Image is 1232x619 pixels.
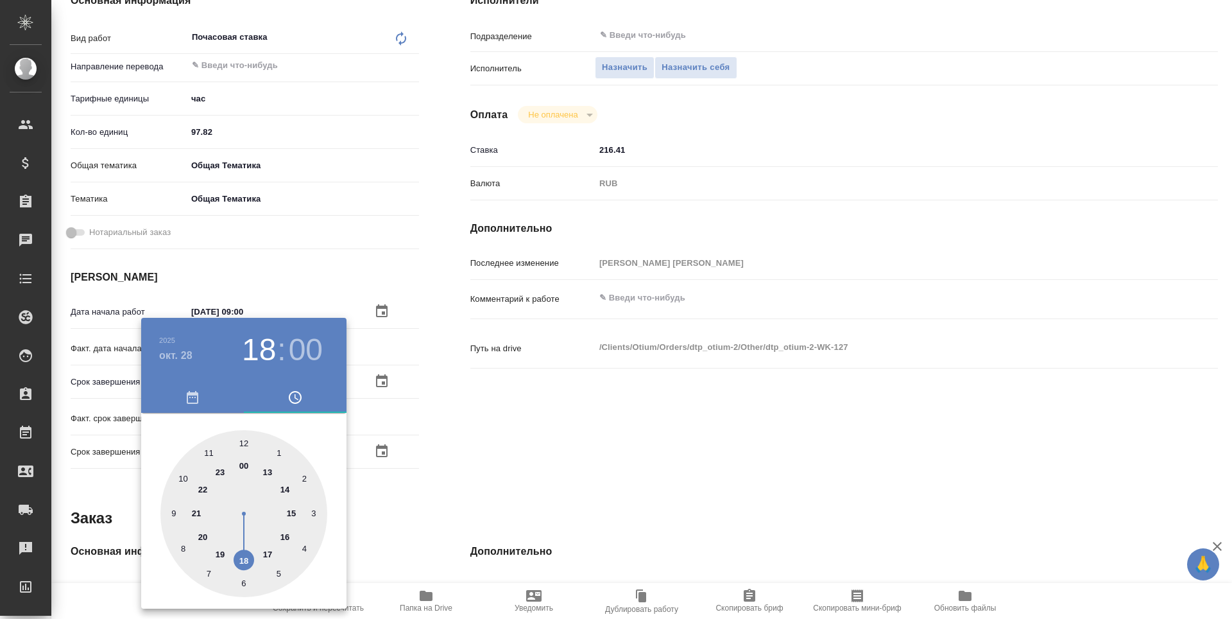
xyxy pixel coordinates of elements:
[159,348,193,363] button: окт. 28
[159,336,175,344] button: 2025
[242,332,276,368] button: 18
[289,332,323,368] button: 00
[277,332,286,368] h3: :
